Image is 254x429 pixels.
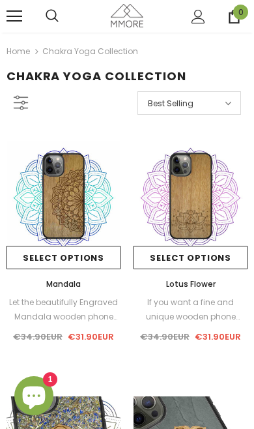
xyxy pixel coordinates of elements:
[148,97,193,110] span: Best Selling
[7,44,30,59] a: Home
[134,277,247,291] a: Lotus Flower
[13,331,63,343] span: €34.90EUR
[7,68,186,84] span: Chakra Yoga Collection
[42,46,138,57] a: Chakra Yoga Collection
[7,295,120,324] div: Let the beautifully Engraved Mandala wooden phone case on our...
[134,295,247,324] div: If you want a fine and unique wooden phone case,...
[195,331,241,343] span: €31.90EUR
[134,246,247,269] a: Select options
[7,246,120,269] a: Select options
[233,5,248,20] span: 0
[68,331,114,343] span: €31.90EUR
[166,278,216,289] span: Lotus Flower
[111,4,143,27] img: MMORE Cases
[227,10,241,23] a: 0
[10,376,57,419] inbox-online-store-chat: Shopify online store chat
[7,277,120,291] a: Mandala
[46,278,81,289] span: Mandala
[140,331,190,343] span: €34.90EUR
